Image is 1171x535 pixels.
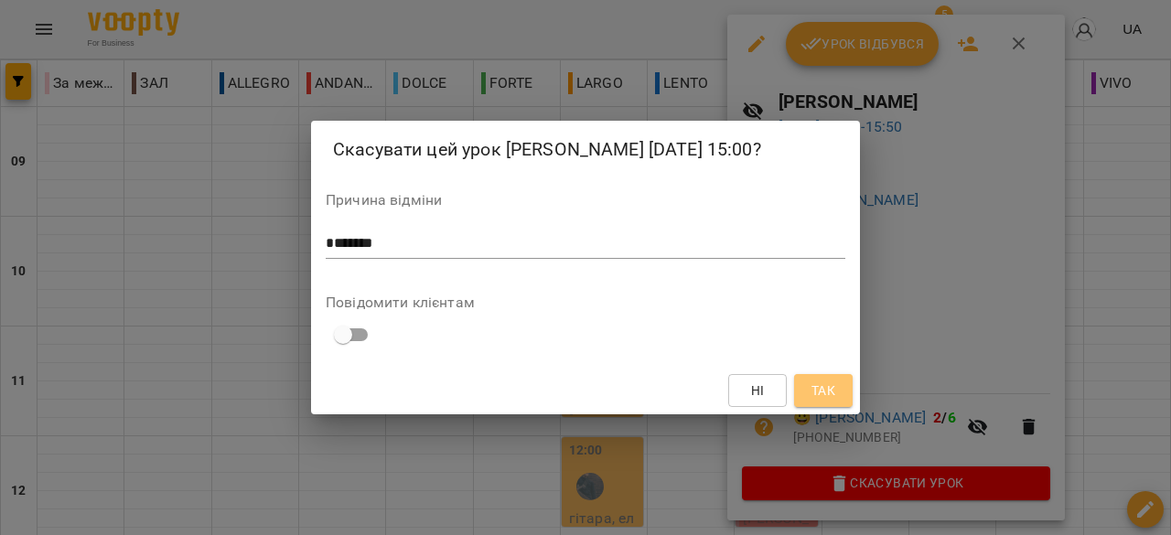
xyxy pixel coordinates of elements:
span: Так [811,380,835,401]
span: Ні [751,380,765,401]
label: Причина відміни [326,193,845,208]
label: Повідомити клієнтам [326,295,845,310]
button: Ні [728,374,787,407]
button: Так [794,374,853,407]
h2: Скасувати цей урок [PERSON_NAME] [DATE] 15:00? [333,135,838,164]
